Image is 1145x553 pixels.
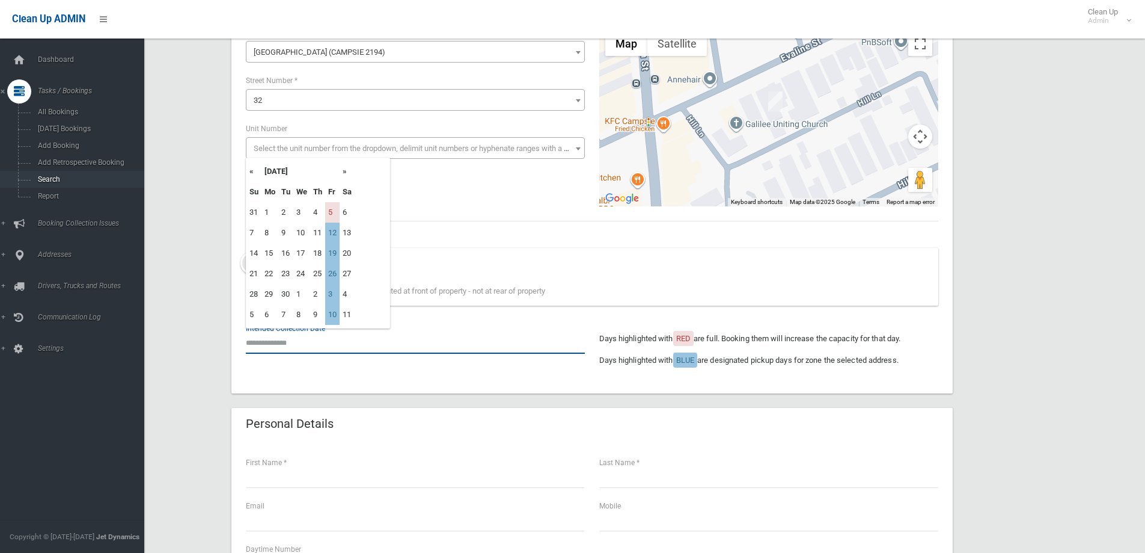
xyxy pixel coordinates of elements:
span: Clean Up ADMIN [12,13,85,25]
a: Terms [863,199,879,205]
td: 15 [261,243,278,264]
td: 20 [340,243,355,264]
span: Evaline Street (CAMPSIE 2194) [246,41,585,63]
td: 16 [278,243,293,264]
span: Report [34,192,143,200]
td: 26 [325,264,340,284]
td: 4 [340,284,355,304]
span: All Bookings [34,108,143,116]
td: 8 [293,304,310,325]
td: 19 [325,243,340,264]
img: Google [602,191,642,206]
td: 5 [246,304,261,325]
td: 9 [310,304,325,325]
td: 1 [261,202,278,223]
td: 13 [340,223,355,243]
td: 3 [325,284,340,304]
strong: Jet Dynamics [96,533,139,541]
th: [DATE] [261,161,340,182]
span: Add Booking [34,141,143,150]
p: Days highlighted with are full. Booking them will increase the capacity for that day. [599,332,938,346]
a: Open this area in Google Maps (opens a new window) [602,191,642,206]
span: RED [676,334,691,343]
td: 7 [246,223,261,243]
span: Copyright © [DATE]-[DATE] [10,533,94,541]
button: Show street map [605,32,647,56]
td: 24 [293,264,310,284]
span: Add Retrospective Booking [34,158,143,167]
th: » [340,161,355,182]
td: 22 [261,264,278,284]
th: Fr [325,182,340,202]
td: 28 [246,284,261,304]
th: Th [310,182,325,202]
td: 2 [278,202,293,223]
td: 30 [278,284,293,304]
th: « [246,161,261,182]
td: 27 [340,264,355,284]
td: 31 [246,202,261,223]
span: Select the unit number from the dropdown, delimit unit numbers or hyphenate ranges with a comma [254,144,590,153]
button: Show satellite imagery [647,32,707,56]
span: 32 [246,89,585,111]
span: Evaline Street (CAMPSIE 2194) [249,44,582,61]
th: Tu [278,182,293,202]
button: Map camera controls [908,125,932,149]
th: Mo [261,182,278,202]
div: 32 Evaline Street, CAMPSIE NSW 2194 [768,91,783,112]
span: Search [34,175,143,184]
span: Communication Log [34,313,153,321]
span: Settings [34,344,153,353]
a: Report a map error [887,199,935,205]
span: BLUE [676,356,694,365]
td: 5 [325,202,340,223]
td: 11 [340,304,355,325]
button: Keyboard shortcuts [731,198,783,206]
td: 14 [246,243,261,264]
td: 10 [325,304,340,325]
p: Days highlighted with are designated pickup days for zone the selected address. [599,353,938,368]
span: [DATE] Bookings [34,125,143,133]
td: 12 [325,223,340,243]
td: 6 [261,304,278,325]
th: Su [246,182,261,202]
span: Drivers, Trucks and Routes [34,282,153,290]
span: 32 [254,96,262,105]
td: 21 [246,264,261,284]
td: 11 [310,223,325,243]
span: Addresses [34,250,153,259]
td: 6 [340,202,355,223]
button: Toggle fullscreen view [908,32,932,56]
button: Drag Pegman onto the map to open Street View [908,168,932,192]
span: Clean Up [1082,7,1130,25]
td: 1 [293,284,310,304]
td: 17 [293,243,310,264]
th: We [293,182,310,202]
small: Admin [1088,16,1118,25]
td: 18 [310,243,325,264]
td: 8 [261,223,278,243]
span: Dashboard [34,55,153,64]
span: Tasks / Bookings [34,87,153,95]
td: 29 [261,284,278,304]
td: 10 [293,223,310,243]
td: 4 [310,202,325,223]
th: Sa [340,182,355,202]
span: Booking Collection Issues [34,219,153,227]
td: 9 [278,223,293,243]
span: Map data ©2025 Google [790,199,855,205]
td: 25 [310,264,325,284]
div: Note for [277,255,931,270]
td: 23 [278,264,293,284]
td: 3 [293,202,310,223]
span: 32 [249,92,582,109]
span: Clean up material must be presented at front of property - not at rear of property [277,286,545,295]
header: Personal Details [231,412,348,436]
td: 7 [278,304,293,325]
td: 2 [310,284,325,304]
